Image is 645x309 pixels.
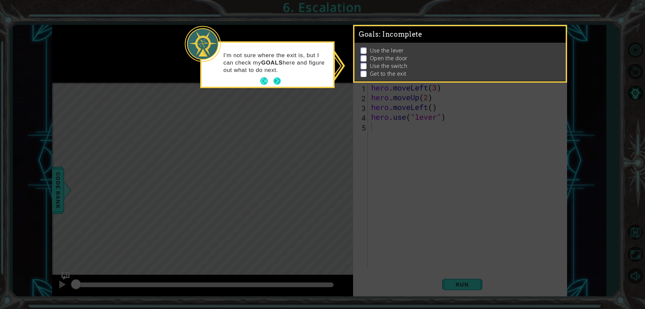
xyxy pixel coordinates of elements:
button: Next [273,77,281,85]
p: Get to the exit [370,70,406,77]
strong: GOALS [261,60,283,66]
span: Goals [359,30,422,39]
span: : Incomplete [379,30,422,38]
p: I'm not sure where the exit is, but I can check my here and figure out what to do next. [223,52,329,74]
p: Use the switch [370,62,407,70]
p: Use the lever [370,47,404,54]
button: Back [260,77,273,85]
p: Open the door [370,54,407,62]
